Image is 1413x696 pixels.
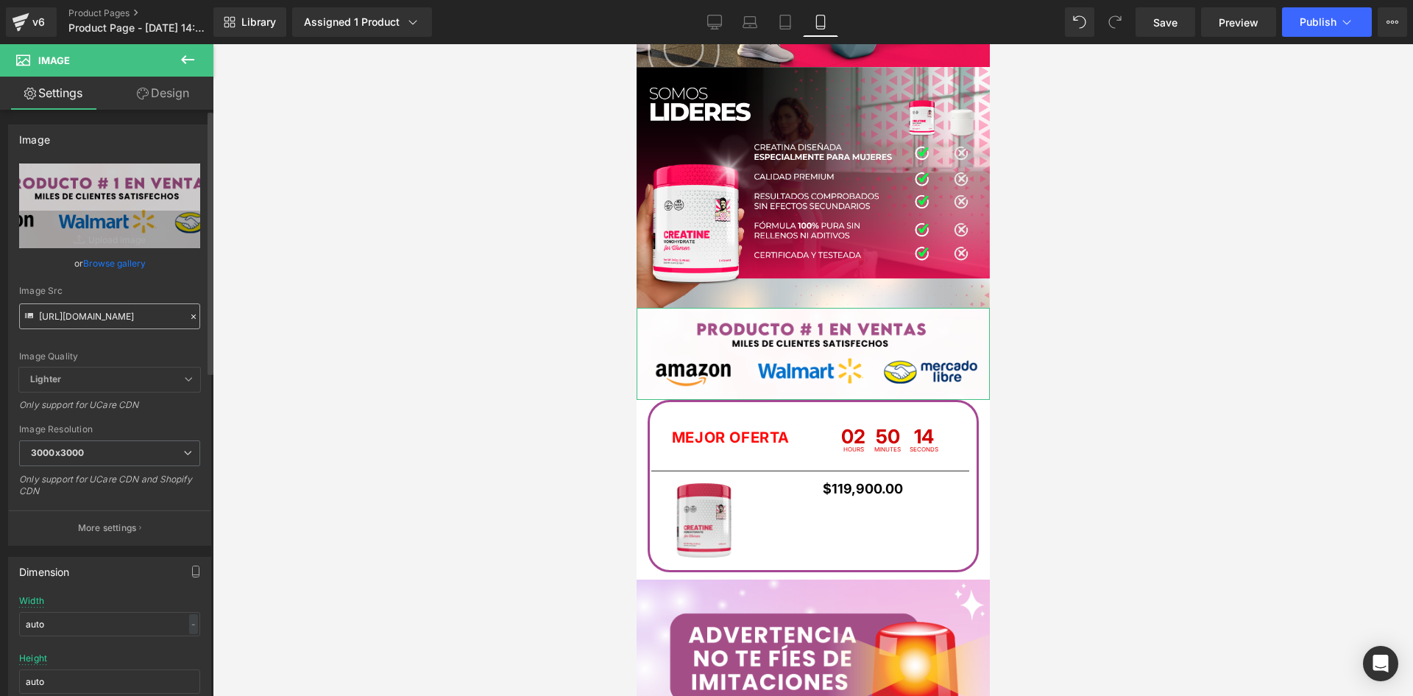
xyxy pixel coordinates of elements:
span: Save [1153,15,1177,30]
b: Lighter [30,373,61,384]
a: Product Pages [68,7,238,19]
button: More [1378,7,1407,37]
a: New Library [213,7,286,37]
span: 50 [238,383,264,402]
div: Width [19,596,44,606]
div: Open Intercom Messenger [1363,646,1398,681]
div: Dimension [19,558,70,578]
div: Image Src [19,286,200,296]
span: Preview [1219,15,1258,30]
div: Only support for UCare CDN and Shopify CDN [19,474,200,507]
div: Image Resolution [19,424,200,435]
b: 3000x3000 [31,447,84,458]
p: More settings [78,521,137,535]
button: More settings [9,510,210,545]
a: Laptop [732,7,768,37]
span: Minutes [238,402,264,408]
span: Seconds [273,402,302,408]
a: Tablet [768,7,803,37]
div: - [189,614,198,634]
div: Image [19,125,50,146]
div: Only support for UCare CDN [19,399,200,421]
span: $119,900.00 [186,435,266,456]
span: Publish [1300,16,1336,28]
div: Height [19,653,47,664]
input: Link [19,303,200,329]
button: Publish [1282,7,1372,37]
span: Product Page - [DATE] 14:53:36 [68,22,210,34]
div: or [19,256,200,271]
button: Redo [1100,7,1130,37]
div: v6 [29,13,48,32]
input: auto [19,612,200,636]
a: Mobile [803,7,838,37]
span: 14 [273,383,302,402]
input: auto [19,669,200,694]
div: Image Quality [19,351,200,362]
span: 02 [205,383,229,402]
a: Preview [1201,7,1276,37]
span: Library [241,15,276,29]
div: Assigned 1 Product [304,15,420,29]
span: MEJOR OFERTA [35,384,153,402]
img: Creatine Monohydrate for Women® [26,435,110,519]
span: Hours [205,402,229,408]
button: Undo [1065,7,1094,37]
a: Desktop [697,7,732,37]
a: Design [110,77,216,110]
a: Browse gallery [83,250,146,276]
span: Image [38,55,70,66]
a: v6 [6,7,57,37]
